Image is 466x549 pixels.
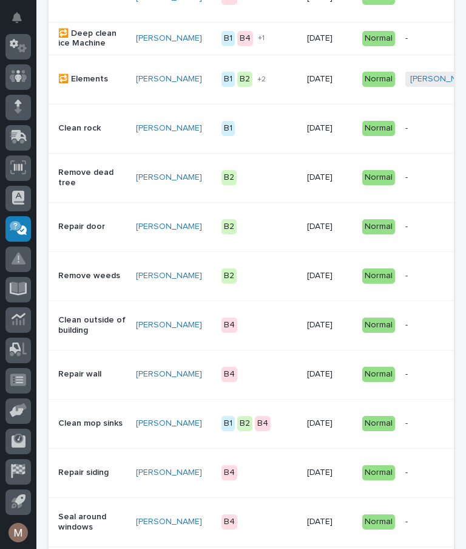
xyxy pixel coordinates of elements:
[221,268,237,284] div: B2
[58,123,126,134] p: Clean rock
[221,514,237,530] div: B4
[258,35,265,42] span: + 1
[307,468,353,478] p: [DATE]
[307,517,353,527] p: [DATE]
[307,172,353,183] p: [DATE]
[14,12,30,32] div: Notifications
[58,222,126,232] p: Repair door
[307,33,353,44] p: [DATE]
[307,74,353,84] p: [DATE]
[136,468,202,478] a: [PERSON_NAME]
[136,320,202,330] a: [PERSON_NAME]
[58,74,126,84] p: 🔁 Elements
[221,121,235,136] div: B1
[307,123,353,134] p: [DATE]
[136,517,202,527] a: [PERSON_NAME]
[362,72,395,87] div: Normal
[58,29,126,49] p: 🔁 Deep clean ice Machine
[307,271,353,281] p: [DATE]
[221,170,237,185] div: B2
[237,416,252,431] div: B2
[136,222,202,232] a: [PERSON_NAME]
[136,369,202,380] a: [PERSON_NAME]
[136,33,202,44] a: [PERSON_NAME]
[307,222,353,232] p: [DATE]
[362,170,395,185] div: Normal
[58,418,126,429] p: Clean mop sinks
[58,315,126,336] p: Clean outside of building
[362,268,395,284] div: Normal
[307,320,353,330] p: [DATE]
[362,31,395,46] div: Normal
[4,5,30,30] button: Notifications
[255,416,271,431] div: B4
[257,76,266,83] span: + 2
[237,31,253,46] div: B4
[307,418,353,429] p: [DATE]
[58,369,126,380] p: Repair wall
[362,318,395,333] div: Normal
[136,172,202,183] a: [PERSON_NAME]
[136,123,202,134] a: [PERSON_NAME]
[136,74,202,84] a: [PERSON_NAME]
[221,416,235,431] div: B1
[221,318,237,333] div: B4
[221,31,235,46] div: B1
[362,416,395,431] div: Normal
[362,514,395,530] div: Normal
[362,465,395,480] div: Normal
[58,468,126,478] p: Repair siding
[58,271,126,281] p: Remove weeds
[221,219,237,234] div: B2
[136,418,202,429] a: [PERSON_NAME]
[362,121,395,136] div: Normal
[307,369,353,380] p: [DATE]
[237,72,252,87] div: B2
[221,72,235,87] div: B1
[5,520,31,545] button: users-avatar
[136,271,202,281] a: [PERSON_NAME]
[221,465,237,480] div: B4
[221,367,237,382] div: B4
[362,219,395,234] div: Normal
[58,168,126,188] p: Remove dead tree
[362,367,395,382] div: Normal
[58,512,126,533] p: Seal around windows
